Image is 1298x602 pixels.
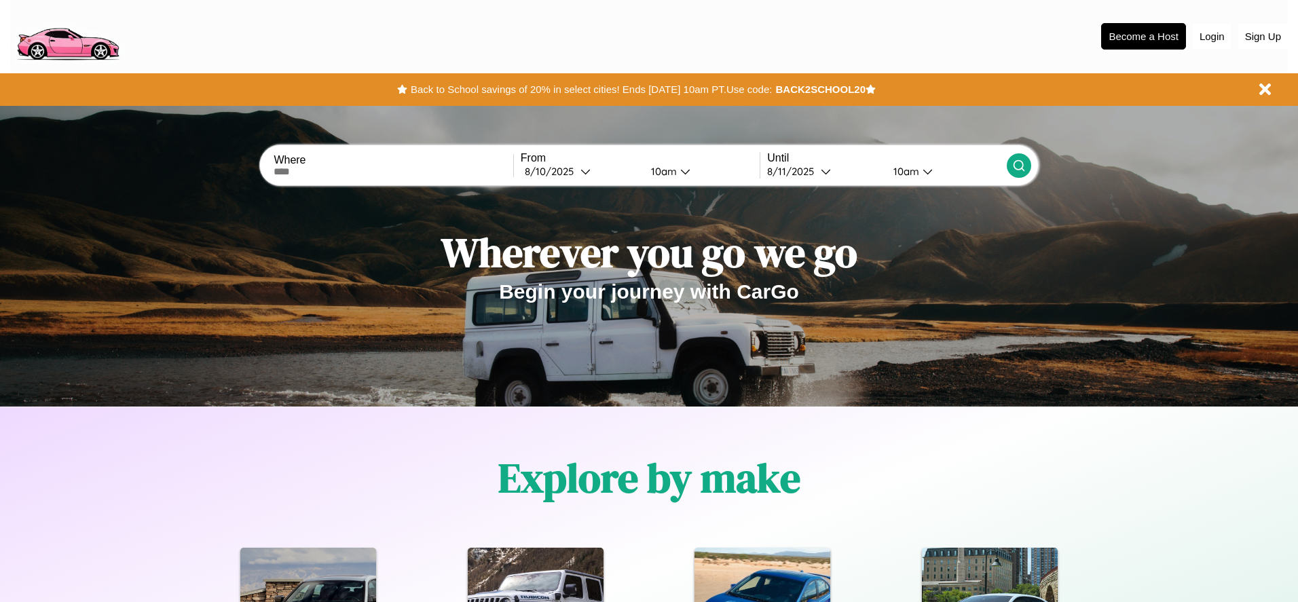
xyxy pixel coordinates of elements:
h1: Explore by make [498,450,800,506]
button: 10am [640,164,760,178]
div: 10am [644,165,680,178]
label: Until [767,152,1006,164]
img: logo [10,7,125,64]
div: 8 / 10 / 2025 [525,165,580,178]
div: 10am [887,165,923,178]
button: 10am [883,164,1006,178]
button: 8/10/2025 [521,164,640,178]
button: Sign Up [1238,24,1288,49]
label: From [521,152,760,164]
div: 8 / 11 / 2025 [767,165,821,178]
label: Where [274,154,513,166]
button: Become a Host [1101,23,1186,50]
b: BACK2SCHOOL20 [775,83,866,95]
button: Login [1193,24,1231,49]
button: Back to School savings of 20% in select cities! Ends [DATE] 10am PT.Use code: [407,80,775,99]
